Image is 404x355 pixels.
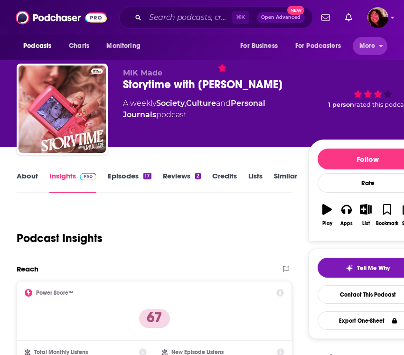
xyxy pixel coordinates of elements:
[143,173,151,179] div: 17
[145,10,232,25] input: Search podcasts, credits, & more...
[376,198,399,232] button: Bookmark
[19,65,106,153] img: Storytime with Kayla Jade
[328,101,354,108] span: 1 person
[240,39,278,53] span: For Business
[17,171,38,193] a: About
[357,264,390,272] span: Tell Me Why
[17,231,103,245] h1: Podcast Insights
[63,37,95,55] a: Charts
[248,171,263,193] a: Lists
[156,99,185,108] a: Society
[100,37,152,55] button: open menu
[367,7,388,28] button: Show profile menu
[376,221,398,226] div: Bookmark
[123,68,162,77] span: MIK Made
[367,7,388,28] span: Logged in as Kathryn-Musilek
[359,39,376,53] span: More
[36,290,73,296] h2: Power Score™
[119,7,313,28] div: Search podcasts, credits, & more...
[346,264,353,272] img: tell me why sparkle
[257,12,305,23] button: Open AdvancedNew
[49,171,96,193] a: InsightsPodchaser Pro
[234,37,290,55] button: open menu
[69,39,89,53] span: Charts
[212,171,237,193] a: Credits
[340,221,353,226] div: Apps
[123,98,309,121] div: A weekly podcast
[108,171,151,193] a: Episodes17
[287,6,304,15] span: New
[185,99,186,108] span: ,
[17,37,64,55] button: open menu
[163,171,201,193] a: Reviews2
[80,173,96,180] img: Podchaser Pro
[216,99,231,108] span: and
[318,198,337,232] button: Play
[123,99,265,119] a: Personal Journals
[16,9,107,27] img: Podchaser - Follow, Share and Rate Podcasts
[106,39,140,53] span: Monitoring
[139,309,170,328] p: 67
[341,9,356,26] a: Show notifications dropdown
[353,37,387,55] button: open menu
[232,11,249,24] span: ⌘ K
[322,221,332,226] div: Play
[186,99,216,108] a: Culture
[362,221,370,226] div: List
[318,9,334,26] a: Show notifications dropdown
[295,39,341,53] span: For Podcasters
[23,39,51,53] span: Podcasts
[337,198,357,232] button: Apps
[17,264,38,273] h2: Reach
[289,37,355,55] button: open menu
[261,15,301,20] span: Open Advanced
[367,7,388,28] img: User Profile
[356,198,376,232] button: List
[195,173,201,179] div: 2
[274,171,297,193] a: Similar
